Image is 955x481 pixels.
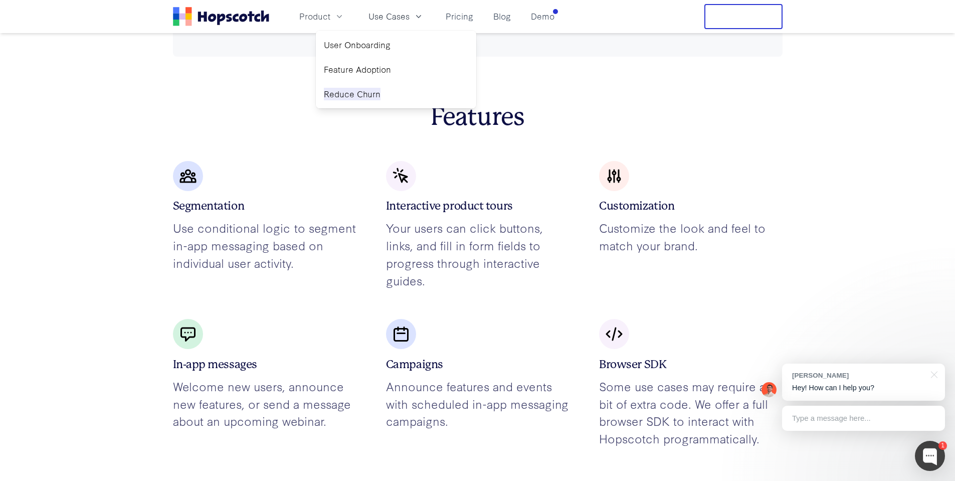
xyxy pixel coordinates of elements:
[173,219,356,271] p: Use conditional logic to segment in-app messaging based on individual user activity.
[599,201,782,210] h3: Customization
[489,8,515,25] a: Blog
[704,4,783,29] button: Free Trial
[173,7,269,26] a: Home
[173,103,783,132] h2: Features
[173,201,356,210] h3: Segmentation
[792,371,925,380] div: [PERSON_NAME]
[527,8,558,25] a: Demo
[173,359,356,368] h3: In-app messages
[761,382,777,397] img: Mark Spera
[599,359,782,368] h3: Browser SDK
[782,406,945,431] div: Type a message here...
[938,441,947,450] div: 1
[442,8,477,25] a: Pricing
[299,10,330,23] span: Product
[293,8,350,25] button: Product
[173,378,356,430] p: Welcome new users, announce new features, or send a message about an upcoming webinar.
[362,8,430,25] button: Use Cases
[320,59,472,80] a: Feature Adoption
[599,219,782,254] p: Customize the look and feel to match your brand.
[320,35,472,55] a: User Onboarding
[320,84,472,104] a: Reduce Churn
[792,383,935,393] p: Hey! How can I help you?
[599,378,782,447] p: Some use cases may require a bit of extra code. We offer a full browser SDK to interact with Hops...
[386,378,569,430] p: Announce features and events with scheduled in-app messaging campaigns.
[386,219,569,289] p: Your users can click buttons, links, and fill in form fields to progress through interactive guides.
[386,359,569,368] h3: Campaigns
[386,201,569,210] h3: Interactive product tours
[368,10,410,23] span: Use Cases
